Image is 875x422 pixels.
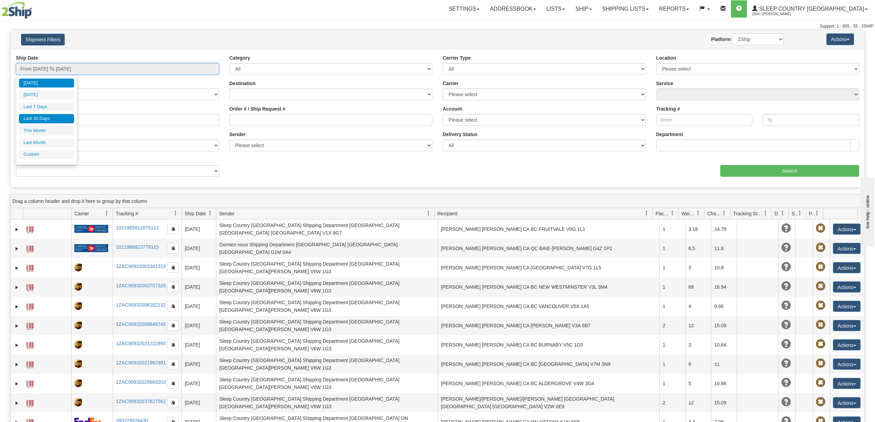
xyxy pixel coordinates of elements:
td: [DATE] [182,374,216,393]
td: [PERSON_NAME] [PERSON_NAME] CA BC NEW WESTMINSTER V3L 3M4 [438,277,660,297]
td: [PERSON_NAME] [PERSON_NAME] CA [PERSON_NAME] V3A 6B7 [438,316,660,335]
td: Sleep Country [GEOGRAPHIC_DATA] Shipping Department [GEOGRAPHIC_DATA] [GEOGRAPHIC_DATA][PERSON_NA... [216,335,438,354]
iframe: chat widget [859,176,874,246]
label: Carrier Type [443,54,471,61]
a: 1ZAC90932021962981 [116,360,166,366]
span: Pickup Not Assigned [816,281,825,291]
li: Last Month [19,138,74,147]
span: Packages [656,210,670,217]
td: 2 [659,316,685,335]
span: Carrier [74,210,89,217]
button: Shipment Filters [21,34,65,45]
a: Label [27,339,33,350]
td: [DATE] [182,297,216,316]
button: Copy to clipboard [167,378,179,389]
td: Sleep Country [GEOGRAPHIC_DATA] Shipping Department [GEOGRAPHIC_DATA] [GEOGRAPHIC_DATA][PERSON_NA... [216,354,438,374]
img: 20 - Canada Post [74,244,108,253]
a: Charge filter column settings [718,207,730,219]
span: Unknown [781,378,791,388]
span: Pickup Not Assigned [816,359,825,368]
td: 1 [659,354,685,374]
button: Actions [833,339,861,350]
input: Search [720,165,859,177]
td: 68 [685,277,711,297]
a: 1ZAC90932003707326 [116,283,166,288]
span: Unknown [781,339,791,349]
td: [PERSON_NAME] [PERSON_NAME] CA QC BAIE-[PERSON_NAME] G4Z 1P2 [438,239,660,258]
a: 1021988823779115 [116,244,159,250]
label: Location [656,54,676,61]
li: Last 30 Days [19,114,74,123]
img: 8 - UPS [74,263,82,272]
span: Unknown [781,224,791,233]
input: To [763,114,859,126]
img: 8 - UPS [74,282,82,291]
button: Actions [833,397,861,408]
img: 20 - Canada Post [74,225,108,233]
td: 1 [659,258,685,277]
a: 1ZAC90932003341319 [116,264,166,269]
td: 12 [685,316,711,335]
td: Dormez-vous Shipping Department [GEOGRAPHIC_DATA] [GEOGRAPHIC_DATA] [GEOGRAPHIC_DATA] G1M 0A4 [216,239,438,258]
button: Copy to clipboard [167,340,179,350]
span: Pickup Not Assigned [816,320,825,330]
span: Ship Date [185,210,206,217]
label: Tracking # [656,105,680,112]
button: Actions [833,359,861,370]
button: Copy to clipboard [167,398,179,408]
a: Sleep Country [GEOGRAPHIC_DATA] 2044 / [PERSON_NAME] [747,0,873,18]
a: Weight filter column settings [692,207,704,219]
td: 6.5 [685,239,711,258]
span: Charge [707,210,722,217]
td: Sleep Country [GEOGRAPHIC_DATA] Shipping Department [GEOGRAPHIC_DATA] [GEOGRAPHIC_DATA][PERSON_NA... [216,258,438,277]
td: 1 [659,219,685,239]
a: Expand [13,342,20,349]
button: Copy to clipboard [167,359,179,369]
span: Recipient [437,210,457,217]
img: logo2044.jpg [2,2,32,19]
a: Shipping lists [597,0,654,18]
td: 1 [659,335,685,354]
span: Unknown [781,262,791,272]
div: live help - online [5,6,64,11]
span: Pickup Not Assigned [816,397,825,407]
span: Shipment Issues [792,210,797,217]
td: Sleep Country [GEOGRAPHIC_DATA] Shipping Department [GEOGRAPHIC_DATA] [GEOGRAPHIC_DATA][PERSON_NA... [216,316,438,335]
span: Unknown [781,243,791,253]
a: Expand [13,322,20,329]
td: 10.84 [711,335,737,354]
a: Label [27,320,33,331]
label: Sender [229,131,246,138]
td: [DATE] [182,316,216,335]
a: 1ZAC90932008849745 [116,321,166,327]
td: 5 [685,374,711,393]
a: Label [27,262,33,273]
li: Last 7 Days [19,102,74,112]
div: Support: 1 - 855 - 55 - 2SHIP [2,23,873,29]
td: [DATE] [182,277,216,297]
td: 11.8 [711,239,737,258]
a: Addressbook [485,0,541,18]
span: Tracking Status [733,210,763,217]
a: Expand [13,226,20,233]
a: Label [27,281,33,292]
td: [DATE] [182,258,216,277]
label: Delivery Status [443,131,477,138]
td: [PERSON_NAME] [PERSON_NAME] CA BC VANCOUVER V5X 1A5 [438,297,660,316]
td: Sleep Country [GEOGRAPHIC_DATA] Shipping Department [GEOGRAPHIC_DATA] [GEOGRAPHIC_DATA][PERSON_NA... [216,374,438,393]
a: Label [27,223,33,234]
td: 1 [659,277,685,297]
button: Actions [833,320,861,331]
span: Unknown [781,397,791,407]
a: Packages filter column settings [667,207,678,219]
li: Custom [19,150,74,159]
td: [DATE] [182,219,216,239]
button: Copy to clipboard [167,224,179,234]
a: Recipient filter column settings [641,207,652,219]
td: 3.18 [685,219,711,239]
span: Pickup Not Assigned [816,339,825,349]
td: 1 [659,239,685,258]
button: Actions [833,378,861,389]
button: Copy to clipboard [167,282,179,292]
img: 8 - UPS [74,321,82,330]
